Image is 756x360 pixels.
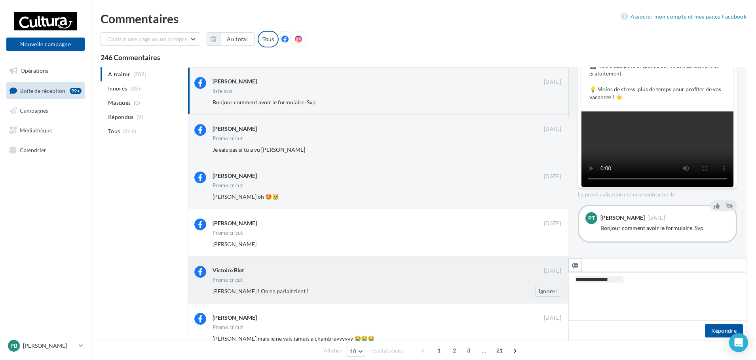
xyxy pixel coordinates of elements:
span: Boîte de réception [20,87,65,94]
a: Opérations [5,62,86,79]
div: Promo cricut [213,230,243,236]
span: PB [10,342,17,350]
span: 3 [462,344,475,357]
span: Médiathèque [20,127,52,134]
div: Promo cricut [213,325,243,330]
div: Promo cricut [213,277,243,283]
button: Au total [220,32,255,46]
p: [PERSON_NAME] [23,342,76,350]
a: Médiathèque [5,122,86,139]
div: [PERSON_NAME] [213,125,257,133]
span: [DATE] [544,220,561,227]
span: Tous [108,127,120,135]
div: Promo cricut [213,136,243,141]
span: (0) [134,100,141,106]
div: Open Intercom Messenger [729,333,748,352]
button: Nouvelle campagne [6,38,85,51]
button: Choisir une page ou un compte [101,32,200,46]
div: [PERSON_NAME] [213,314,257,322]
button: @ [568,258,582,272]
div: [PERSON_NAME] [213,219,257,227]
div: Bonjour comment avoir le formulaire. Svp [600,224,729,232]
span: Répondus [108,113,134,121]
button: Au total [207,32,255,46]
span: [DATE] [544,126,561,133]
span: Opérations [21,67,48,74]
span: (35) [130,85,140,92]
a: Associer mon compte et mes pages Facebook [621,12,747,21]
span: (246) [123,128,137,134]
div: [PERSON_NAME] [213,77,257,85]
span: Masqués [108,99,131,107]
button: 10 [346,346,366,357]
div: Tous [258,31,279,47]
span: Afficher [324,347,342,354]
span: 2 [448,344,461,357]
div: La prévisualisation est non-contractuelle [578,188,737,198]
span: Ignorés [108,85,127,92]
div: liste sco [213,89,232,94]
span: [DATE] [648,215,665,221]
span: Je sais pas si tu a vu [PERSON_NAME] [213,146,305,153]
a: Boîte de réception99+ [5,82,86,99]
span: [PERSON_NAME] [213,241,256,247]
i: @ [572,261,579,268]
div: 246 Commentaires [101,54,747,61]
span: [DATE] [544,268,561,275]
button: Répondre [705,324,743,337]
div: Promo cricut [213,183,243,188]
span: 1 [433,344,445,357]
span: résultats/page [370,347,403,354]
span: [DATE] [544,315,561,322]
button: Ignorer [535,286,561,297]
span: PT [588,214,595,222]
span: 10 [350,348,356,354]
div: [PERSON_NAME] [213,172,257,180]
span: [DATE] [544,79,561,86]
a: PB [PERSON_NAME] [6,338,85,353]
span: 21 [493,344,506,357]
span: Bonjour comment avoir le formulaire. Svp [213,99,315,106]
div: Commentaires [101,13,747,25]
span: [PERSON_NAME] mais je ne vais jamais à chambrayyyyyy 😭😭😭 [213,335,374,342]
span: [DATE] [544,173,561,180]
span: Campagnes [20,107,48,114]
span: (9) [137,114,143,120]
div: 99+ [70,88,82,94]
span: [PERSON_NAME] ! On en parlait tient ! [213,288,309,294]
span: Choisir une page ou un compte [107,36,187,42]
span: [PERSON_NAME] oh 🤩🥳 [213,193,279,200]
span: Calendrier [20,146,46,153]
a: Calendrier [5,142,86,158]
span: ... [478,344,490,357]
div: [PERSON_NAME] [600,215,645,221]
a: Campagnes [5,102,86,119]
div: Victoire Blet [213,266,244,274]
